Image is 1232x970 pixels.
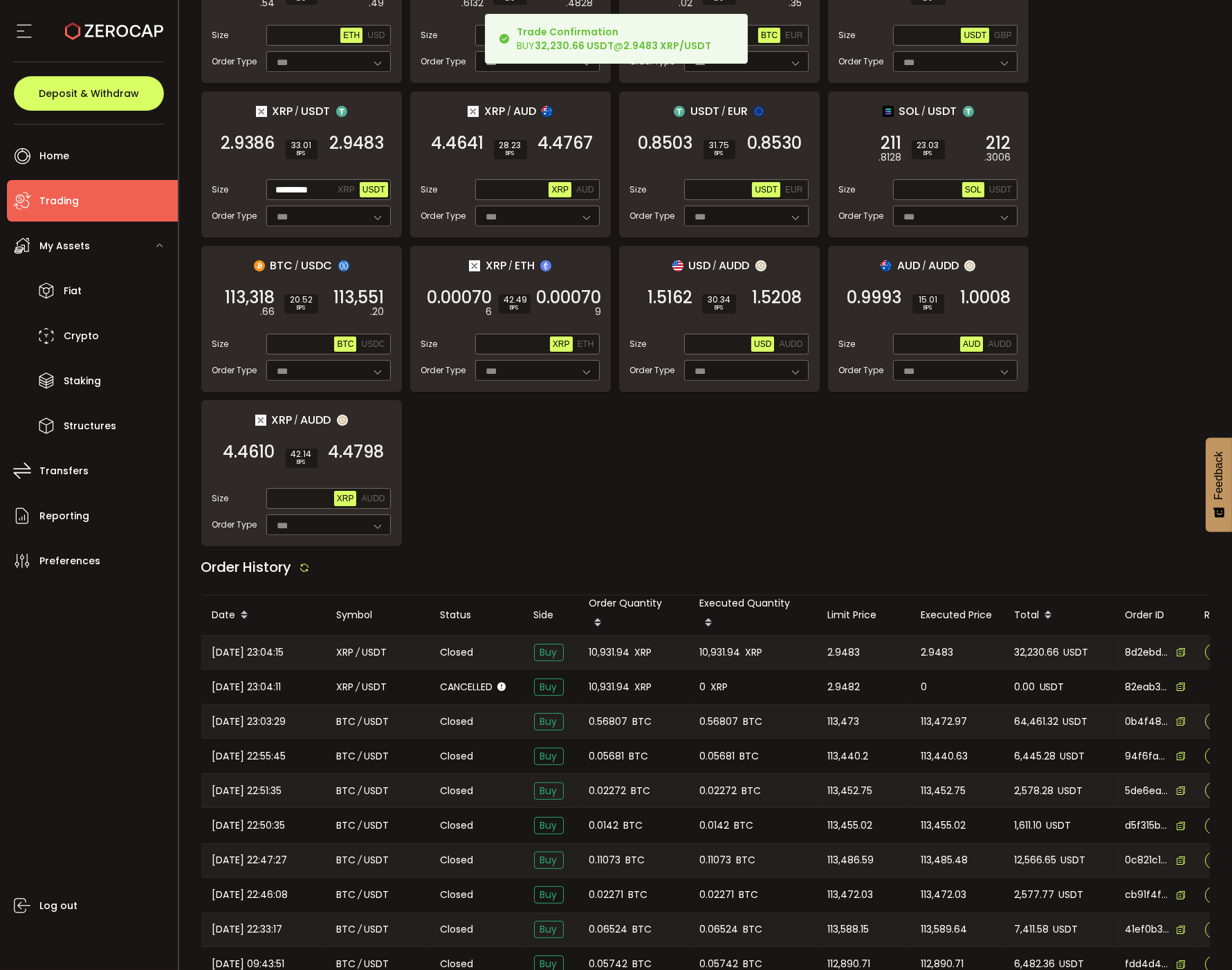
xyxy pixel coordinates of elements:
[921,679,928,695] span: 0
[64,326,99,346] span: Crypto
[542,106,553,117] img: aud_portfolio.svg
[964,260,975,271] img: zuPXiwguUFiBOIQyqLOiXsnnNitlx7q4LCwEbLHADjIpTka+Lip0HH8D0VTrd02z+wEAAAAASUVORK5CYII=
[212,210,257,222] span: Order Type
[634,679,652,695] span: XRP
[486,257,506,274] span: XRP
[499,141,522,150] span: 28.23
[1114,607,1194,623] div: Order ID
[988,339,1011,349] span: AUDD
[365,28,387,43] button: USD
[689,595,817,635] div: Executed Quantity
[64,371,101,391] span: Staking
[212,364,257,377] span: Order Type
[782,182,805,197] button: EUR
[337,679,354,695] span: XRP
[212,338,229,350] span: Size
[261,305,275,319] em: .66
[421,364,466,377] span: Order Type
[432,136,484,150] span: 4.4641
[828,714,860,730] span: 113,473
[755,185,778,195] span: USDT
[752,182,780,197] button: USDT
[421,29,438,42] span: Size
[508,260,513,272] em: /
[578,339,594,349] span: ETH
[755,260,766,271] img: zuPXiwguUFiBOIQyqLOiXsnnNitlx7q4LCwEbLHADjIpTka+Lip0HH8D0VTrd02z+wEAAAAASUVORK5CYII=
[753,291,802,305] span: 1.5208
[1125,784,1170,798] span: 5de6eafe-a6f9-43dc-bd5e-ceeca1625127
[358,491,387,506] button: AUDD
[441,818,474,833] span: Closed
[212,679,282,695] span: [DATE] 23:04:11
[965,185,982,195] span: SOL
[367,30,385,40] span: USD
[922,105,926,118] em: /
[700,714,739,730] span: 0.56807
[690,102,719,120] span: USDT
[632,714,652,730] span: BTC
[534,817,564,834] span: Buy
[623,818,643,834] span: BTC
[721,105,726,118] em: /
[596,305,602,319] em: 9
[254,260,265,271] img: btc_portfolio.svg
[534,713,564,730] span: Buy
[337,415,348,426] img: zuPXiwguUFiBOIQyqLOiXsnnNitlx7q4LCwEbLHADjIpTka+Lip0HH8D0VTrd02z+wEAAAAASUVORK5CYII=
[739,748,759,764] span: BTC
[523,607,578,623] div: Side
[337,339,353,349] span: BTC
[212,492,229,505] span: Size
[1064,645,1089,661] span: USDT
[291,450,312,458] span: 42.14
[994,30,1011,40] span: GBP
[1015,645,1060,661] span: 32,230.66
[962,182,984,197] button: SOL
[356,645,360,661] em: /
[334,291,385,305] span: 113,551
[39,461,89,481] span: Transfers
[921,748,968,764] span: 113,440.63
[719,257,750,274] span: AUDD
[700,783,737,799] span: 0.02272
[302,257,333,274] span: USDC
[430,607,523,623] div: Status
[212,783,282,799] span: [DATE] 22:51:35
[700,852,732,868] span: 0.11073
[648,291,693,305] span: 1.5162
[441,784,474,798] span: Closed
[340,28,362,43] button: ETH
[365,748,389,764] span: USDT
[14,76,164,111] button: Deposit & Withdraw
[989,185,1012,195] span: USDT
[897,257,920,274] span: AUD
[441,853,474,868] span: Closed
[441,715,474,729] span: Closed
[223,445,275,459] span: 4.4610
[534,852,564,869] span: Buy
[499,150,522,158] i: BPS
[758,28,780,43] button: BTC
[776,336,805,352] button: AUDD
[917,150,939,158] i: BPS
[700,748,735,764] span: 0.05681
[441,680,493,694] span: Cancelled
[672,260,683,271] img: usd_portfolio.svg
[295,105,300,118] em: /
[589,679,630,695] span: 10,931.94
[365,818,389,834] span: USDT
[358,852,362,868] em: /
[361,494,385,503] span: AUDD
[212,645,284,661] span: [DATE] 23:04:15
[828,748,869,764] span: 113,440.2
[358,336,387,352] button: USDC
[899,102,920,120] span: SOL
[743,714,762,730] span: BTC
[504,304,525,312] i: BPS
[295,414,299,426] em: /
[578,595,689,635] div: Order Quantity
[1015,783,1054,799] span: 2,578.28
[551,185,569,195] span: XRP
[272,411,293,429] span: XRP
[847,291,902,305] span: 0.9993
[212,852,288,868] span: [DATE] 22:47:27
